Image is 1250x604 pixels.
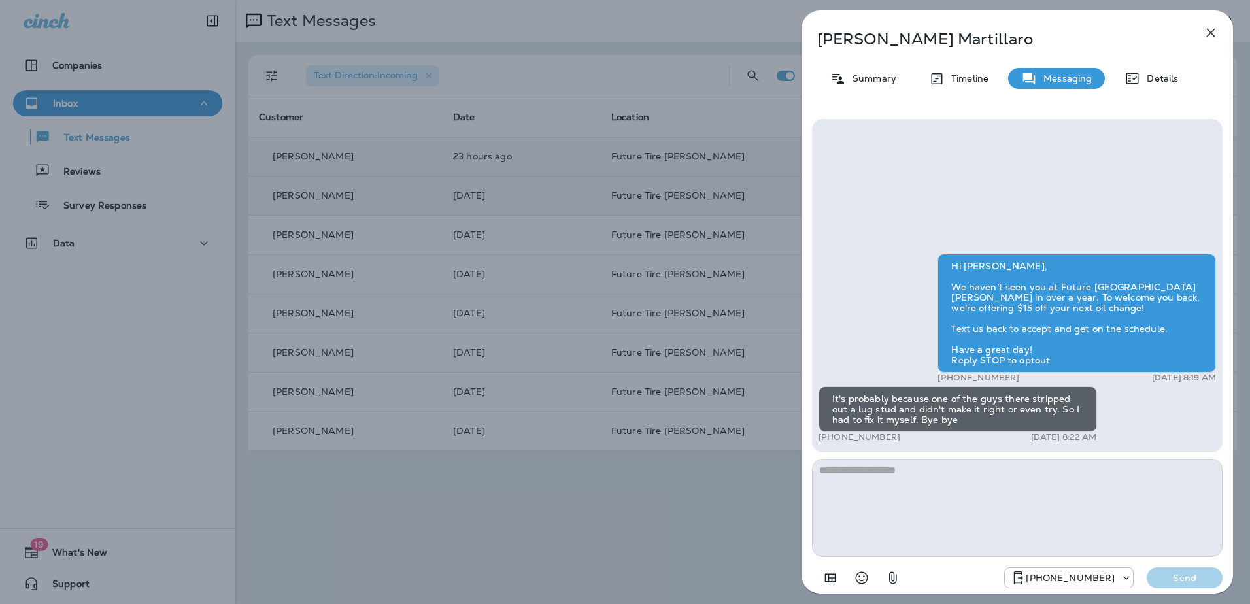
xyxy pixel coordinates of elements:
p: [PERSON_NAME] Martillaro [817,30,1174,48]
div: Hi [PERSON_NAME], We haven’t seen you at Future [GEOGRAPHIC_DATA][PERSON_NAME] in over a year. To... [937,254,1216,373]
button: Select an emoji [849,565,875,591]
p: Timeline [945,73,988,84]
p: [PHONE_NUMBER] [937,373,1019,383]
p: Messaging [1037,73,1092,84]
p: Details [1140,73,1178,84]
div: It's probably because one of the guys there stripped out a lug stud and didn't make it right or e... [819,386,1097,432]
p: Summary [846,73,896,84]
button: Add in a premade template [817,565,843,591]
p: [DATE] 8:19 AM [1152,373,1216,383]
div: +1 (928) 232-1970 [1005,570,1133,586]
p: [PHONE_NUMBER] [1026,573,1115,583]
p: [PHONE_NUMBER] [819,432,900,443]
p: [DATE] 8:22 AM [1031,432,1097,443]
